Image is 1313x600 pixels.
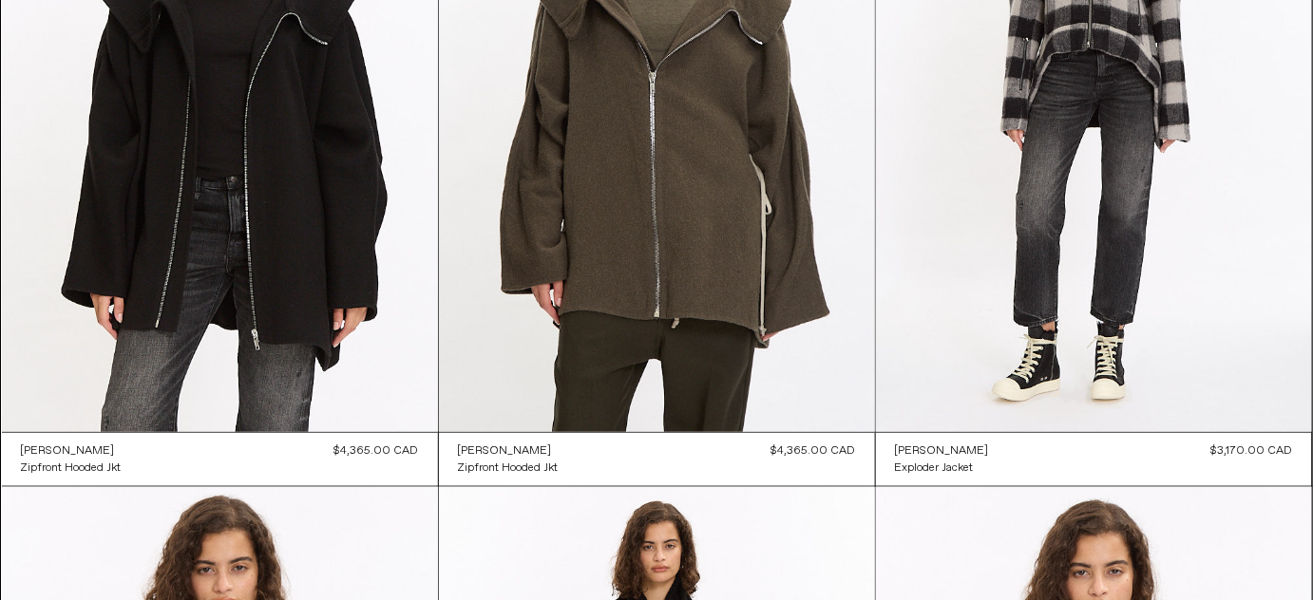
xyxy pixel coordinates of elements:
[21,459,122,477] a: Zipfront Hooded Jkt
[895,443,989,459] div: [PERSON_NAME]
[21,460,122,477] div: Zipfront Hooded Jkt
[895,442,989,459] a: [PERSON_NAME]
[1211,442,1293,459] div: $3,170.00 CAD
[21,442,122,459] a: [PERSON_NAME]
[895,460,974,477] div: Exploder Jacket
[21,443,115,459] div: [PERSON_NAME]
[458,459,559,477] a: Zipfront Hooded Jkt
[458,443,552,459] div: [PERSON_NAME]
[771,442,856,459] div: $4,365.00 CAD
[334,442,419,459] div: $4,365.00 CAD
[458,460,559,477] div: Zipfront Hooded Jkt
[895,459,989,477] a: Exploder Jacket
[458,442,559,459] a: [PERSON_NAME]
